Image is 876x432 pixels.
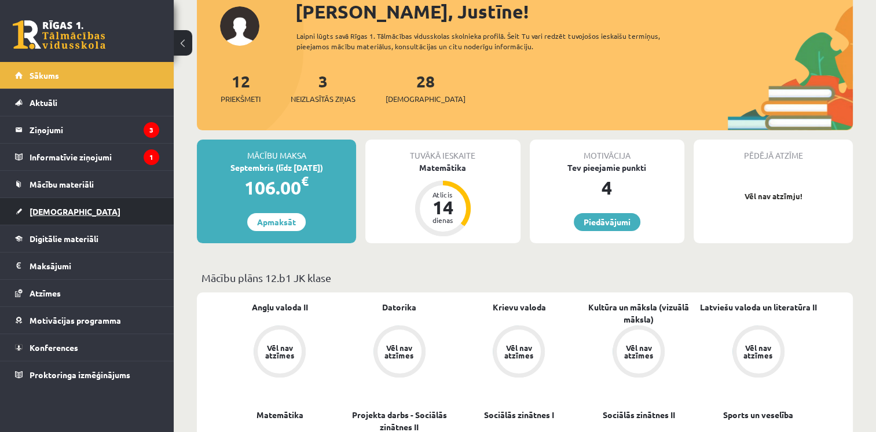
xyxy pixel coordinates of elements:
div: dienas [426,217,460,224]
a: Maksājumi [15,252,159,279]
p: Vēl nav atzīmju! [699,191,847,202]
a: Latviešu valoda un literatūra II [700,301,817,313]
div: Vēl nav atzīmes [383,344,416,359]
span: Motivācijas programma [30,315,121,325]
a: Vēl nav atzīmes [579,325,699,380]
span: € [301,173,309,189]
a: Datorika [382,301,416,313]
span: Mācību materiāli [30,179,94,189]
div: Tev pieejamie punkti [530,162,684,174]
a: Piedāvājumi [574,213,640,231]
span: Atzīmes [30,288,61,298]
div: Vēl nav atzīmes [263,344,296,359]
a: Proktoringa izmēģinājums [15,361,159,388]
a: Rīgas 1. Tālmācības vidusskola [13,20,105,49]
legend: Informatīvie ziņojumi [30,144,159,170]
legend: Ziņojumi [30,116,159,143]
span: Priekšmeti [221,93,261,105]
div: Matemātika [365,162,520,174]
a: Sociālās zinātnes II [603,409,675,421]
div: Atlicis [426,191,460,198]
a: Vēl nav atzīmes [459,325,579,380]
div: 14 [426,198,460,217]
a: Aktuāli [15,89,159,116]
a: Sports un veselība [723,409,793,421]
span: Neizlasītās ziņas [291,93,355,105]
legend: Maksājumi [30,252,159,279]
a: Sākums [15,62,159,89]
a: Mācību materiāli [15,171,159,197]
div: Tuvākā ieskaite [365,140,520,162]
span: Sākums [30,70,59,80]
a: Apmaksāt [247,213,306,231]
a: Vēl nav atzīmes [340,325,460,380]
a: Informatīvie ziņojumi1 [15,144,159,170]
div: 106.00 [197,174,356,202]
a: Angļu valoda II [252,301,308,313]
a: 28[DEMOGRAPHIC_DATA] [386,71,466,105]
div: 4 [530,174,684,202]
span: Digitālie materiāli [30,233,98,244]
a: Vēl nav atzīmes [220,325,340,380]
a: Ziņojumi3 [15,116,159,143]
a: 3Neizlasītās ziņas [291,71,355,105]
a: [DEMOGRAPHIC_DATA] [15,198,159,225]
div: Vēl nav atzīmes [742,344,775,359]
a: Matemātika [256,409,303,421]
a: Konferences [15,334,159,361]
div: Septembris (līdz [DATE]) [197,162,356,174]
span: Konferences [30,342,78,353]
span: Aktuāli [30,97,57,108]
p: Mācību plāns 12.b1 JK klase [201,270,848,285]
a: Sociālās zinātnes I [484,409,554,421]
div: Pēdējā atzīme [694,140,853,162]
div: Mācību maksa [197,140,356,162]
div: Vēl nav atzīmes [622,344,655,359]
a: Matemātika Atlicis 14 dienas [365,162,520,238]
a: 12Priekšmeti [221,71,261,105]
a: Motivācijas programma [15,307,159,334]
div: Laipni lūgts savā Rīgas 1. Tālmācības vidusskolas skolnieka profilā. Šeit Tu vari redzēt tuvojošo... [296,31,690,52]
a: Krievu valoda [492,301,545,313]
span: [DEMOGRAPHIC_DATA] [386,93,466,105]
div: Vēl nav atzīmes [503,344,535,359]
a: Vēl nav atzīmes [698,325,818,380]
i: 1 [144,149,159,165]
span: Proktoringa izmēģinājums [30,369,130,380]
div: Motivācija [530,140,684,162]
span: [DEMOGRAPHIC_DATA] [30,206,120,217]
a: Digitālie materiāli [15,225,159,252]
a: Atzīmes [15,280,159,306]
a: Kultūra un māksla (vizuālā māksla) [579,301,699,325]
i: 3 [144,122,159,138]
